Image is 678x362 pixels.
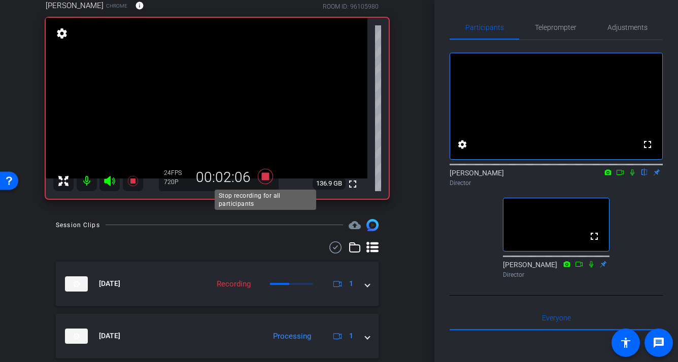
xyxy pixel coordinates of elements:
span: 136.9 GB [313,177,346,190]
mat-icon: fullscreen [347,178,359,190]
mat-icon: fullscreen [588,230,600,242]
span: FPS [171,169,182,176]
div: Session Clips [56,220,100,230]
img: thumb-nail [65,276,88,292]
mat-icon: message [653,337,665,349]
div: 720P [164,178,189,186]
span: Everyone [542,314,571,321]
mat-expansion-panel-header: thumb-nail[DATE]Processing1 [56,314,379,358]
div: 00:02:06 [189,169,257,186]
div: Director [450,178,663,188]
span: 1 [349,331,353,341]
img: thumb-nail [65,329,88,344]
mat-expansion-panel-header: thumb-nail[DATE]Recording1 [56,262,379,306]
mat-icon: cloud_upload [349,219,361,231]
span: [DATE] [99,331,120,341]
span: Destinations for your clips [349,219,361,231]
mat-icon: settings [55,27,69,40]
div: Director [503,270,609,279]
div: Recording [212,278,256,290]
div: ROOM ID: 96105980 [323,2,379,11]
div: Stop recording for all participants [215,190,316,210]
div: [PERSON_NAME] [503,260,609,279]
mat-icon: fullscreen [641,138,654,151]
span: Adjustments [607,24,648,31]
div: 24 [164,169,189,177]
div: [PERSON_NAME] [450,168,663,188]
span: 1 [349,278,353,289]
span: Participants [465,24,504,31]
mat-icon: flip [638,167,651,176]
span: [DATE] [99,278,120,289]
div: Processing [268,331,316,342]
span: Teleprompter [535,24,577,31]
mat-icon: accessibility [620,337,632,349]
mat-icon: settings [456,138,468,151]
img: Session clips [366,219,379,231]
mat-icon: info [135,1,144,10]
span: Chrome [106,2,127,10]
